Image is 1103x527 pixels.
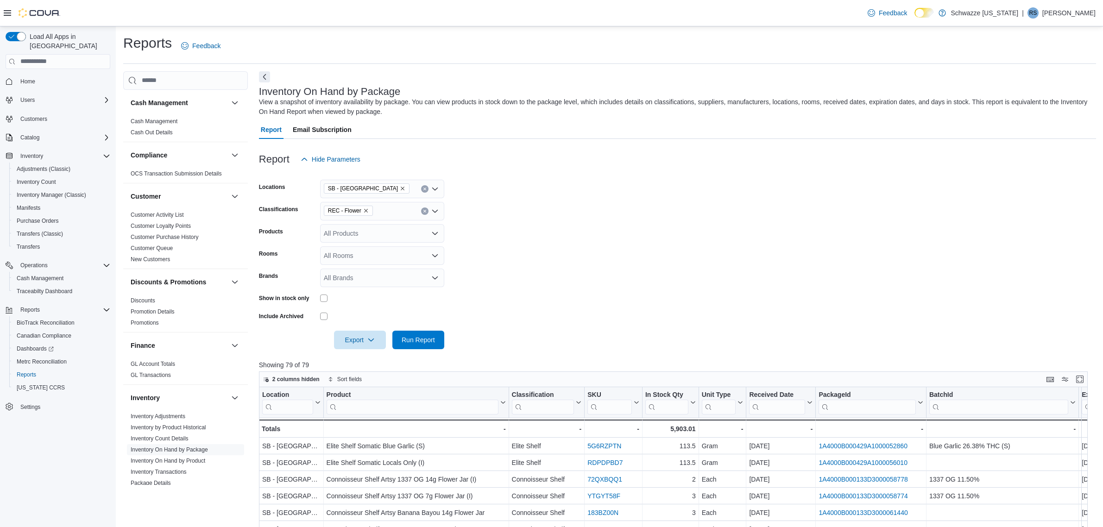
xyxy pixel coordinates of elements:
div: Gram [701,457,743,468]
span: Home [20,78,35,85]
div: BatchId [929,390,1068,414]
div: Product [326,390,498,399]
span: Inventory Manager (Classic) [17,191,86,199]
span: Inventory [20,152,43,160]
span: Manifests [17,204,40,212]
button: Product [326,390,505,414]
div: 113.5 [645,440,696,452]
div: Connoisseur Shelf Artsy 1337 OG 7g Flower Jar (I) [326,490,505,502]
div: - [819,423,923,434]
a: Promotions [131,320,159,326]
a: Cash Out Details [131,129,173,136]
h3: Inventory On Hand by Package [259,86,401,97]
button: Clear input [421,207,429,215]
button: Manifests [9,201,114,214]
h3: Cash Management [131,98,188,107]
div: Elite Shelf [511,440,581,452]
div: Product [326,390,498,414]
button: Unit Type [701,390,743,414]
a: Canadian Compliance [13,330,75,341]
label: Include Archived [259,313,303,320]
nav: Complex example [6,71,110,438]
button: BatchId [929,390,1076,414]
div: 3 [645,507,696,518]
a: Inventory On Hand by Product [131,458,205,464]
span: Users [17,94,110,106]
div: Connoisseur Shelf Artsy Banana Bayou 14g Flower Jar [326,507,505,518]
div: Unit Type [701,390,736,399]
a: Dashboards [13,343,57,354]
div: BatchId [929,390,1068,399]
button: Operations [2,259,114,272]
span: Reports [20,306,40,314]
span: Inventory Count [17,178,56,186]
a: Customer Activity List [131,212,184,218]
span: Purchase Orders [13,215,110,226]
div: - [929,423,1076,434]
div: In Stock Qty [645,390,688,414]
div: - [701,423,743,434]
button: Traceabilty Dashboard [9,285,114,298]
a: Manifests [13,202,44,213]
span: Metrc Reconciliation [13,356,110,367]
div: River Smith [1027,7,1039,19]
div: Elite Shelf Somatic Locals Only (I) [326,457,505,468]
button: Customers [2,112,114,125]
button: Location [262,390,321,414]
span: Home [17,75,110,87]
a: 183BZ00N [587,509,618,516]
a: 1A4000B000133D3000058778 [819,476,908,483]
div: Connoisseur Shelf [511,507,581,518]
a: 1A4000B000429A1000052860 [819,442,908,450]
span: Reports [13,369,110,380]
span: Email Subscription [293,120,352,139]
a: [US_STATE] CCRS [13,382,69,393]
a: RDPDPBD7 [587,459,623,466]
span: Reports [17,371,36,378]
span: Metrc Reconciliation [17,358,67,365]
span: Inventory On Hand by Product [131,457,205,464]
button: Transfers (Classic) [9,227,114,240]
span: Load All Apps in [GEOGRAPHIC_DATA] [26,32,110,50]
span: [US_STATE] CCRS [17,384,65,391]
div: Customer [123,209,248,269]
a: Package Details [131,480,171,486]
button: Adjustments (Classic) [9,163,114,176]
a: Inventory Count [13,176,60,188]
button: Finance [131,341,227,350]
p: [PERSON_NAME] [1042,7,1096,19]
button: SKU [587,390,639,414]
div: Connoisseur Shelf Artsy 1337 OG 14g Flower Jar (I) [326,474,505,485]
div: SB - [GEOGRAPHIC_DATA] [262,440,321,452]
span: SB - [GEOGRAPHIC_DATA] [328,184,398,193]
div: PackageId [819,390,915,399]
button: Inventory [131,393,227,402]
div: Blue Garlic 26.38% THC (S) [929,440,1076,452]
button: Sort fields [324,374,366,385]
h3: Report [259,154,290,165]
span: Inventory [17,151,110,162]
h1: Reports [123,34,172,52]
button: Open list of options [431,230,439,237]
span: Inventory by Product Historical [131,424,206,431]
a: OCS Transaction Submission Details [131,170,222,177]
a: Feedback [177,37,224,55]
button: Operations [17,260,51,271]
button: Home [2,75,114,88]
span: Transfers [13,241,110,252]
a: Inventory Count Details [131,435,189,442]
button: Inventory [17,151,47,162]
button: Open list of options [431,185,439,193]
a: GL Transactions [131,372,171,378]
span: Inventory Manager (Classic) [13,189,110,201]
div: Elite Shelf [511,457,581,468]
div: 1337 OG 11.50% [929,490,1076,502]
div: View a snapshot of inventory availability by package. You can view products in stock down to the ... [259,97,1091,117]
span: Dashboards [17,345,54,352]
label: Classifications [259,206,298,213]
a: Customer Queue [131,245,173,251]
span: Export [340,331,380,349]
a: Cash Management [131,118,177,125]
span: Feedback [192,41,221,50]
